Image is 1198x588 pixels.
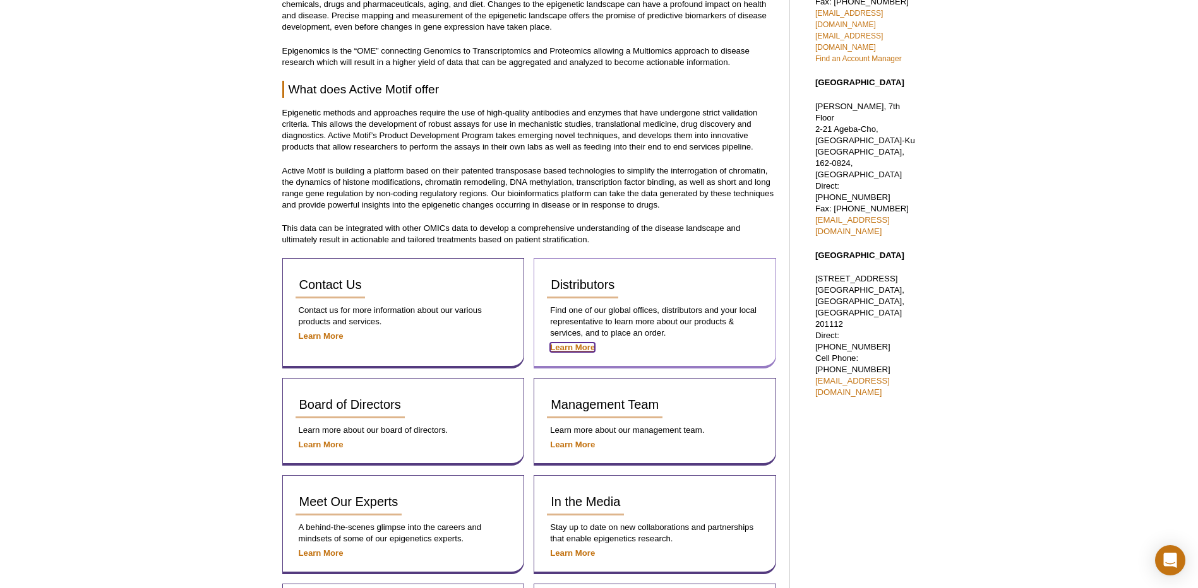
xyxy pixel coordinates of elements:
h2: What does Active Motif offer [282,81,777,98]
p: Contact us for more information about our various products and services. [296,305,512,327]
p: [STREET_ADDRESS] [GEOGRAPHIC_DATA], [GEOGRAPHIC_DATA], [GEOGRAPHIC_DATA] 201112 Direct: [PHONE_NU... [815,273,916,398]
p: [PERSON_NAME], 7th Floor 2-21 Ageba-Cho, [GEOGRAPHIC_DATA]-Ku [GEOGRAPHIC_DATA], 162-0824, [GEOGR... [815,101,916,237]
a: Find an Account Manager [815,54,902,63]
span: Distributors [551,278,614,291]
p: Learn more about our board of directors. [296,425,512,436]
a: [EMAIL_ADDRESS][DOMAIN_NAME] [815,9,883,29]
a: Learn More [550,548,595,558]
a: Distributors [547,271,618,298]
a: Learn More [299,331,344,341]
a: Meet Our Experts [296,488,402,515]
a: Board of Directors [296,391,405,418]
span: Board of Directors [299,397,401,411]
a: [EMAIL_ADDRESS][DOMAIN_NAME] [815,376,890,397]
p: Epigenomics is the “OME” connecting Genomics to Transcriptomics and Proteomics allowing a Multiom... [282,45,777,68]
span: Meet Our Experts [299,495,398,509]
strong: [GEOGRAPHIC_DATA] [815,250,904,260]
a: Management Team [547,391,662,418]
a: [EMAIL_ADDRESS][DOMAIN_NAME] [815,32,883,52]
p: Learn more about our management team. [547,425,763,436]
p: Stay up to date on new collaborations and partnerships that enable epigenetics research. [547,522,763,544]
p: Active Motif is building a platform based on their patented transposase based technologies to sim... [282,165,777,211]
a: In the Media [547,488,624,515]
a: Contact Us [296,271,366,298]
p: A behind-the-scenes glimpse into the careers and mindsets of some of our epigenetics experts. [296,522,512,544]
a: Learn More [299,440,344,449]
span: In the Media [551,495,620,509]
div: Open Intercom Messenger [1155,545,1185,575]
p: This data can be integrated with other OMICs data to develop a comprehensive understanding of the... [282,223,777,245]
a: Learn More [550,440,595,449]
a: Learn More [299,548,344,558]
p: Find one of our global offices, distributors and your local representative to learn more about ou... [547,305,763,339]
span: Management Team [551,397,659,411]
span: Contact Us [299,278,362,291]
a: [EMAIL_ADDRESS][DOMAIN_NAME] [815,215,890,236]
p: Epigenetic methods and approaches require the use of high-quality antibodies and enzymes that hav... [282,107,777,153]
strong: [GEOGRAPHIC_DATA] [815,78,904,87]
a: Learn More [550,343,595,352]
